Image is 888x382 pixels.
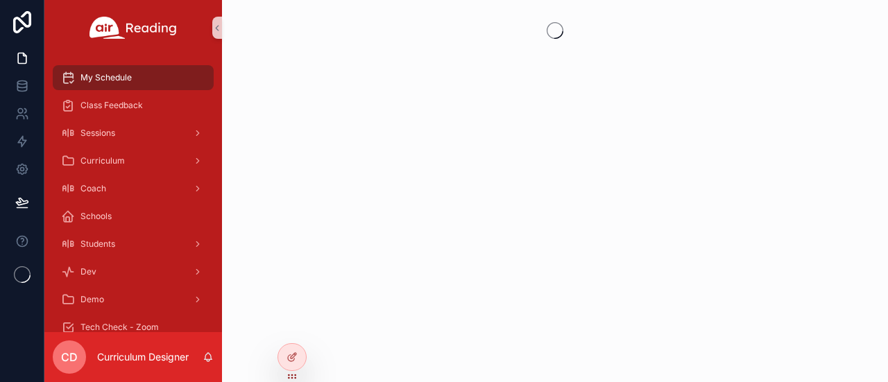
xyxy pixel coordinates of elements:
[53,148,214,173] a: Curriculum
[44,55,222,332] div: scrollable content
[53,232,214,257] a: Students
[80,183,106,194] span: Coach
[97,350,189,364] p: Curriculum Designer
[61,349,78,365] span: CD
[53,315,214,340] a: Tech Check - Zoom
[80,100,143,111] span: Class Feedback
[53,204,214,229] a: Schools
[80,72,132,83] span: My Schedule
[80,266,96,277] span: Dev
[80,322,159,333] span: Tech Check - Zoom
[53,65,214,90] a: My Schedule
[80,211,112,222] span: Schools
[53,259,214,284] a: Dev
[80,238,115,250] span: Students
[80,294,104,305] span: Demo
[80,155,125,166] span: Curriculum
[53,121,214,146] a: Sessions
[53,176,214,201] a: Coach
[53,287,214,312] a: Demo
[53,93,214,118] a: Class Feedback
[80,128,115,139] span: Sessions
[89,17,177,39] img: App logo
